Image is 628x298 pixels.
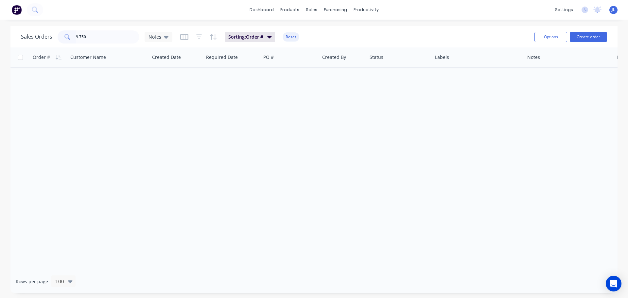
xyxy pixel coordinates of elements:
[16,278,48,285] span: Rows per page
[283,32,299,42] button: Reset
[527,54,540,61] div: Notes
[606,276,621,291] div: Open Intercom Messenger
[21,34,52,40] h1: Sales Orders
[303,5,321,15] div: sales
[76,30,140,44] input: Search...
[225,32,275,42] button: Sorting:Order #
[612,7,615,13] span: JL
[277,5,303,15] div: products
[263,54,274,61] div: PO #
[350,5,382,15] div: productivity
[435,54,449,61] div: Labels
[206,54,238,61] div: Required Date
[322,54,346,61] div: Created By
[534,32,567,42] button: Options
[228,34,263,40] span: Sorting: Order #
[552,5,576,15] div: settings
[33,54,50,61] div: Order #
[570,32,607,42] button: Create order
[12,5,22,15] img: Factory
[152,54,181,61] div: Created Date
[246,5,277,15] a: dashboard
[148,33,161,40] span: Notes
[370,54,383,61] div: Status
[321,5,350,15] div: purchasing
[70,54,106,61] div: Customer Name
